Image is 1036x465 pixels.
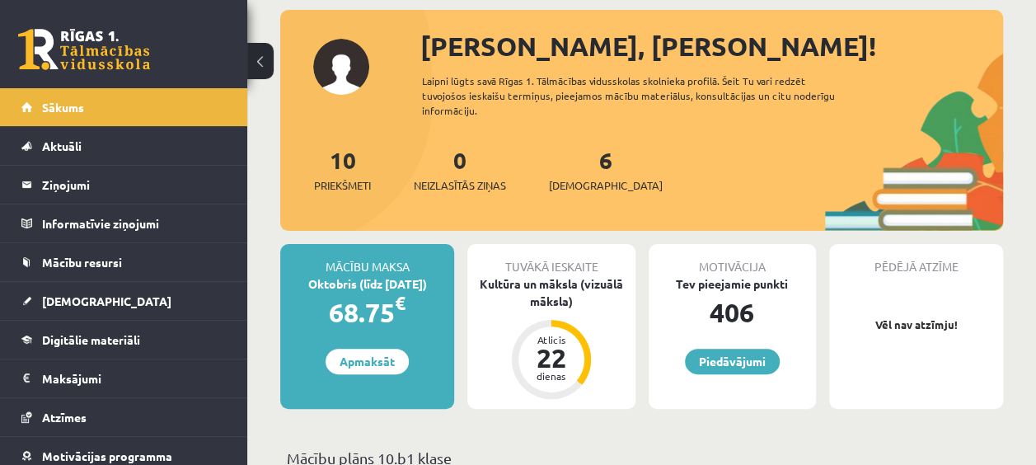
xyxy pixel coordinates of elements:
[414,145,506,194] a: 0Neizlasītās ziņas
[467,275,635,310] div: Kultūra un māksla (vizuālā māksla)
[527,345,576,371] div: 22
[42,255,122,270] span: Mācību resursi
[420,26,1003,66] div: [PERSON_NAME], [PERSON_NAME]!
[422,73,856,118] div: Laipni lūgts savā Rīgas 1. Tālmācības vidusskolas skolnieka profilā. Šeit Tu vari redzēt tuvojošo...
[21,166,227,204] a: Ziņojumi
[549,145,663,194] a: 6[DEMOGRAPHIC_DATA]
[649,293,816,332] div: 406
[42,332,140,347] span: Digitālie materiāli
[42,100,84,115] span: Sākums
[649,275,816,293] div: Tev pieejamie punkti
[42,166,227,204] legend: Ziņojumi
[685,349,780,374] a: Piedāvājumi
[21,321,227,359] a: Digitālie materiāli
[42,359,227,397] legend: Maksājumi
[414,177,506,194] span: Neizlasītās ziņas
[21,127,227,165] a: Aktuāli
[21,204,227,242] a: Informatīvie ziņojumi
[395,291,405,315] span: €
[527,371,576,381] div: dienas
[18,29,150,70] a: Rīgas 1. Tālmācības vidusskola
[42,139,82,153] span: Aktuāli
[42,294,171,308] span: [DEMOGRAPHIC_DATA]
[314,145,371,194] a: 10Priekšmeti
[326,349,409,374] a: Apmaksāt
[314,177,371,194] span: Priekšmeti
[649,244,816,275] div: Motivācija
[280,244,454,275] div: Mācību maksa
[42,204,227,242] legend: Informatīvie ziņojumi
[467,244,635,275] div: Tuvākā ieskaite
[42,449,172,463] span: Motivācijas programma
[21,398,227,436] a: Atzīmes
[21,88,227,126] a: Sākums
[467,275,635,402] a: Kultūra un māksla (vizuālā māksla) Atlicis 22 dienas
[42,410,87,425] span: Atzīmes
[837,317,995,333] p: Vēl nav atzīmju!
[280,275,454,293] div: Oktobris (līdz [DATE])
[549,177,663,194] span: [DEMOGRAPHIC_DATA]
[527,335,576,345] div: Atlicis
[21,282,227,320] a: [DEMOGRAPHIC_DATA]
[280,293,454,332] div: 68.75
[21,359,227,397] a: Maksājumi
[21,243,227,281] a: Mācību resursi
[829,244,1003,275] div: Pēdējā atzīme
